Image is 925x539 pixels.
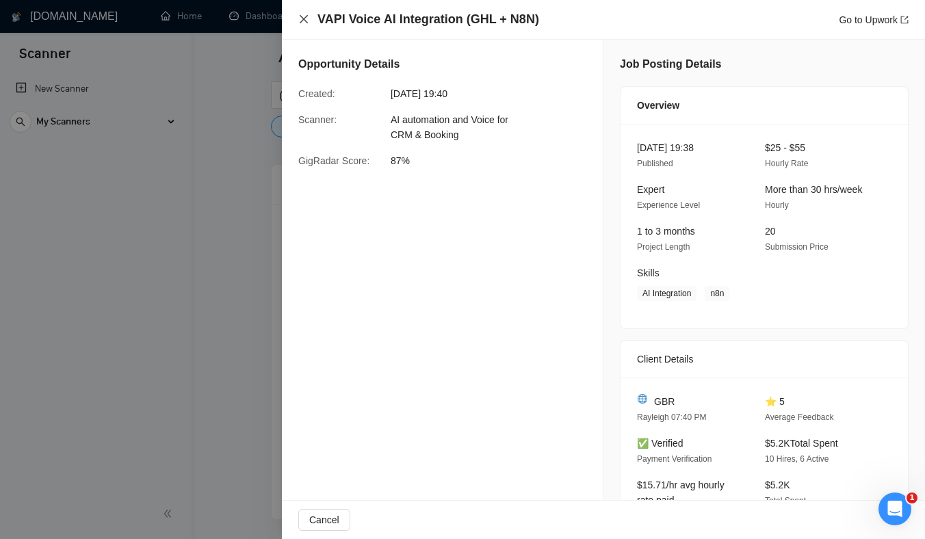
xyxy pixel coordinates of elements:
[27,167,246,190] p: How can we help?
[637,341,891,378] div: Client Details
[61,253,86,267] div: Dima
[28,298,229,312] div: Ask a question
[765,200,789,210] span: Hourly
[309,512,339,527] span: Cancel
[839,14,909,25] a: Go to Upworkexport
[765,159,808,168] span: Hourly Rate
[637,412,706,422] span: Rayleigh 07:40 PM
[654,394,675,409] span: GBR
[20,337,254,364] button: Search for help
[907,492,917,503] span: 1
[28,343,111,358] span: Search for help
[28,239,55,267] img: Profile image for Dima
[198,22,226,49] img: Profile image for Nazar
[765,396,785,407] span: ⭐ 5
[14,286,260,324] div: Ask a question
[637,438,683,449] span: ✅ Verified
[391,153,596,168] span: 87%
[705,286,729,301] span: n8n
[14,228,259,278] div: Profile image for Dimacan you please check it?Dima•1h ago
[765,142,805,153] span: $25 - $55
[146,22,174,49] img: Profile image for Sofiia
[20,369,254,409] div: ✅ How To: Connect your agency to [DOMAIN_NAME]
[637,286,696,301] span: AI Integration
[637,200,700,210] span: Experience Level
[765,242,829,252] span: Submission Price
[637,184,664,195] span: Expert
[172,22,200,49] img: Profile image for Viktor
[235,22,260,47] div: Close
[637,242,690,252] span: Project Length
[298,56,400,73] h5: Opportunity Details
[298,14,309,25] span: close
[298,88,335,99] span: Created:
[638,394,647,404] img: 🌐
[79,447,127,457] span: Messages
[298,14,309,25] button: Close
[28,375,229,404] div: ✅ How To: Connect your agency to [DOMAIN_NAME]
[68,413,137,468] button: Messages
[27,97,246,167] p: Hi [EMAIL_ADDRESS][DOMAIN_NAME] 👋
[900,16,909,24] span: export
[637,267,660,278] span: Skills
[28,219,246,233] div: Recent message
[765,412,834,422] span: Average Feedback
[637,454,712,464] span: Payment Verification
[765,438,838,449] span: $5.2K Total Spent
[878,492,911,525] iframe: To enrich screen reader interactions, please activate Accessibility in Grammarly extension settings
[298,114,337,125] span: Scanner:
[637,159,673,168] span: Published
[298,509,350,531] button: Cancel
[229,447,250,457] span: Help
[765,454,829,464] span: 10 Hires, 6 Active
[391,114,508,140] span: AI automation and Voice for CRM & Booking
[298,155,369,166] span: GigRadar Score:
[637,142,694,153] span: [DATE] 19:38
[205,413,274,468] button: Help
[27,26,49,48] img: logo
[765,479,790,490] span: $5.2K
[61,240,179,251] span: can you please check it?
[765,226,776,237] span: 20
[155,447,188,457] span: Tickets
[18,447,49,457] span: Home
[765,184,862,195] span: More than 30 hrs/week
[89,253,128,267] div: • 1h ago
[620,56,721,73] h5: Job Posting Details
[14,207,260,279] div: Recent messageProfile image for Dimacan you please check it?Dima•1h ago
[317,11,539,28] h4: VAPI Voice AI Integration (GHL + N8N)
[765,496,806,505] span: Total Spent
[637,98,679,113] span: Overview
[637,479,725,505] span: $15.71/hr avg hourly rate paid
[637,226,695,237] span: 1 to 3 months
[137,413,205,468] button: Tickets
[391,86,596,101] span: [DATE] 19:40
